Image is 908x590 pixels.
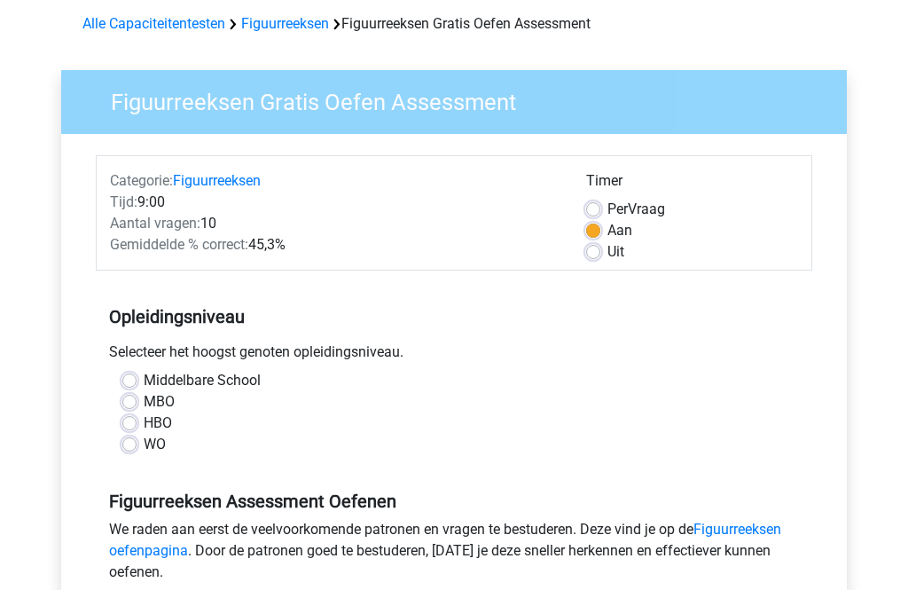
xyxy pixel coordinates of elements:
label: Middelbare School [144,370,261,391]
label: Aan [607,220,632,241]
h5: Opleidingsniveau [109,299,799,334]
label: WO [144,434,166,455]
a: Figuurreeksen [173,172,261,189]
div: 9:00 [97,192,573,213]
label: Uit [607,241,624,263]
span: Per [607,201,628,217]
div: 45,3% [97,234,573,256]
label: Vraag [607,199,665,220]
span: Categorie: [110,172,173,189]
a: Alle Capaciteitentesten [82,15,225,32]
div: Selecteer het hoogst genoten opleidingsniveau. [96,342,812,370]
h3: Figuurreeksen Gratis Oefen Assessment [90,82,834,116]
label: MBO [144,391,175,413]
div: Figuurreeksen Gratis Oefen Assessment [75,13,833,35]
span: Tijd: [110,193,137,210]
a: Figuurreeksen [241,15,329,32]
span: Gemiddelde % correct: [110,236,248,253]
div: 10 [97,213,573,234]
div: We raden aan eerst de veelvoorkomende patronen en vragen te bestuderen. Deze vind je op de . Door... [96,519,812,590]
div: Timer [586,170,798,199]
label: HBO [144,413,172,434]
h5: Figuurreeksen Assessment Oefenen [109,491,799,512]
span: Aantal vragen: [110,215,200,232]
